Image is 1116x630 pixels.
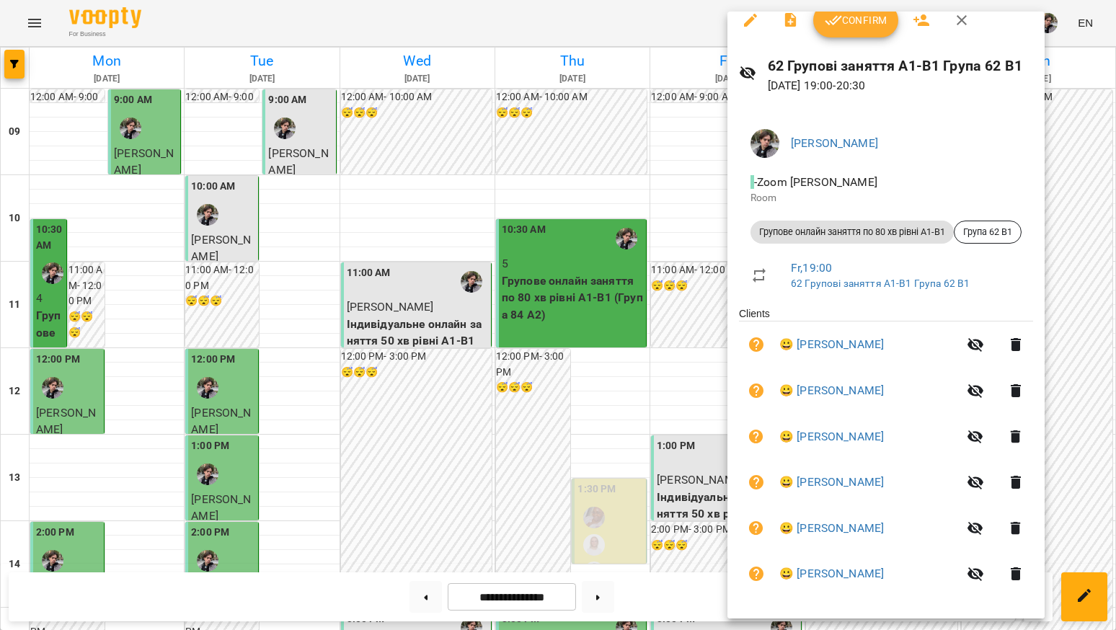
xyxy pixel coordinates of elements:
[791,278,970,289] a: 62 Групові заняття А1-В1 Група 62 B1
[779,520,884,537] a: 😀 [PERSON_NAME]
[779,565,884,582] a: 😀 [PERSON_NAME]
[779,336,884,353] a: 😀 [PERSON_NAME]
[750,226,954,239] span: Групове онлайн заняття по 80 хв рівні А1-В1
[750,175,880,189] span: - Zoom [PERSON_NAME]
[739,306,1033,602] ul: Clients
[779,428,884,445] a: 😀 [PERSON_NAME]
[739,556,774,591] button: Unpaid. Bill the attendance?
[768,55,1033,77] h6: 62 Групові заняття А1-В1 Група 62 B1
[954,221,1022,244] div: Група 62 B1
[750,129,779,158] img: 3324ceff06b5eb3c0dd68960b867f42f.jpeg
[739,420,774,454] button: Unpaid. Bill the attendance?
[779,382,884,399] a: 😀 [PERSON_NAME]
[825,12,887,29] span: Confirm
[779,474,884,491] a: 😀 [PERSON_NAME]
[791,261,832,275] a: Fr , 19:00
[739,511,774,546] button: Unpaid. Bill the attendance?
[791,136,878,150] a: [PERSON_NAME]
[739,465,774,500] button: Unpaid. Bill the attendance?
[739,327,774,362] button: Unpaid. Bill the attendance?
[955,226,1021,239] span: Група 62 B1
[750,191,1022,205] p: Room
[813,3,898,37] button: Confirm
[739,373,774,408] button: Unpaid. Bill the attendance?
[768,77,1033,94] p: [DATE] 19:00 - 20:30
